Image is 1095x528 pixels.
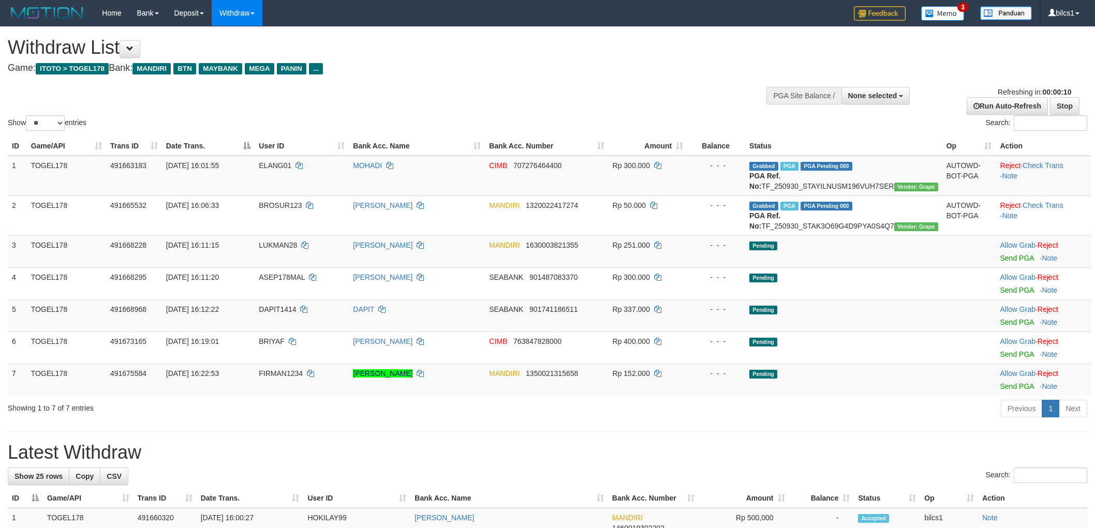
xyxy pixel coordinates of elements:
a: Allow Grab [1000,241,1035,249]
span: MAYBANK [199,63,242,74]
a: Allow Grab [1000,305,1035,313]
a: Note [1002,172,1017,180]
a: Note [1002,212,1017,220]
span: Marked by bilcs1 [780,162,798,171]
th: Trans ID: activate to sort column ascending [106,137,162,156]
span: BTN [173,63,196,74]
div: - - - [691,336,741,346]
img: Feedback.jpg [854,6,906,21]
th: ID: activate to sort column descending [8,489,43,508]
a: Show 25 rows [8,467,69,485]
img: panduan.png [980,6,1032,20]
span: Copy 1320022417274 to clipboard [526,201,578,209]
span: Copy 901741186511 to clipboard [529,305,578,313]
a: Note [982,514,998,522]
a: Reject [1038,337,1058,345]
th: Game/API: activate to sort column ascending [43,489,134,508]
td: · [996,235,1091,267]
span: FIRMAN1234 [259,369,303,378]
span: Vendor URL: https://settle31.1velocity.biz [894,222,938,231]
h4: Game: Bank: [8,63,720,73]
div: - - - [691,160,741,171]
a: [PERSON_NAME] [353,369,412,378]
label: Search: [986,115,1087,131]
a: Note [1042,318,1057,326]
span: Vendor URL: https://settle31.1velocity.biz [894,183,938,191]
span: · [1000,241,1037,249]
span: Rp 251.000 [613,241,650,249]
h1: Withdraw List [8,37,720,58]
div: - - - [691,272,741,282]
th: User ID: activate to sort column ascending [303,489,410,508]
a: Next [1059,400,1087,417]
span: Pending [749,338,777,346]
span: Rp 152.000 [613,369,650,378]
input: Search: [1014,115,1087,131]
div: PGA Site Balance / [766,87,841,104]
a: Note [1042,286,1057,294]
a: Check Trans [1023,201,1063,209]
a: Send PGA [1000,350,1033,358]
span: Copy 901487083370 to clipboard [529,273,578,281]
span: Rp 400.000 [613,337,650,345]
span: MANDIRI [489,369,520,378]
span: 491675584 [110,369,146,378]
td: · [996,364,1091,396]
span: Grabbed [749,202,778,210]
a: Send PGA [1000,318,1033,326]
span: ASEP178MAL [259,273,305,281]
span: · [1000,337,1037,345]
td: AUTOWD-BOT-PGA [942,195,996,235]
a: Reject [1038,273,1058,281]
a: Stop [1050,97,1079,115]
a: Copy [69,467,100,485]
td: TOGEL178 [27,195,106,235]
td: TOGEL178 [27,235,106,267]
span: LUKMAN28 [259,241,297,249]
a: Allow Grab [1000,337,1035,345]
span: Accepted [858,514,889,523]
span: [DATE] 16:12:22 [166,305,219,313]
b: PGA Ref. No: [749,172,780,190]
td: TOGEL178 [27,267,106,299]
th: Bank Acc. Name: activate to sort column ascending [410,489,608,508]
td: 4 [8,267,27,299]
td: TF_250930_STAYILNUSM196VUH7SER [745,156,942,196]
th: Amount: activate to sort column ascending [699,489,789,508]
span: ELANG01 [259,161,291,170]
span: 3 [957,3,968,12]
span: 491668968 [110,305,146,313]
th: Status: activate to sort column ascending [854,489,920,508]
span: SEABANK [489,273,523,281]
span: Show 25 rows [14,472,63,480]
a: Reject [1000,161,1020,170]
span: Rp 300.000 [613,161,650,170]
div: - - - [691,368,741,379]
td: TF_250930_STAK3O69G4D9PYA0S4Q7 [745,195,942,235]
td: · [996,331,1091,364]
td: TOGEL178 [27,156,106,196]
img: Button%20Memo.svg [921,6,965,21]
td: 1 [8,156,27,196]
span: Copy 763847828000 to clipboard [513,337,561,345]
img: MOTION_logo.png [8,5,86,21]
span: 491663183 [110,161,146,170]
span: CIMB [489,337,507,345]
span: SEABANK [489,305,523,313]
b: PGA Ref. No: [749,212,780,230]
span: PGA Pending [801,202,852,210]
a: [PERSON_NAME] [353,273,412,281]
a: Reject [1038,241,1058,249]
span: [DATE] 16:19:01 [166,337,219,345]
td: TOGEL178 [27,331,106,364]
a: CSV [100,467,128,485]
a: Run Auto-Refresh [967,97,1048,115]
button: None selected [841,87,910,104]
span: DAPIT1414 [259,305,296,313]
a: [PERSON_NAME] [353,337,412,345]
label: Show entries [8,115,86,131]
a: MOHADI [353,161,382,170]
td: TOGEL178 [27,364,106,396]
span: Rp 50.000 [613,201,646,209]
span: Pending [749,306,777,314]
